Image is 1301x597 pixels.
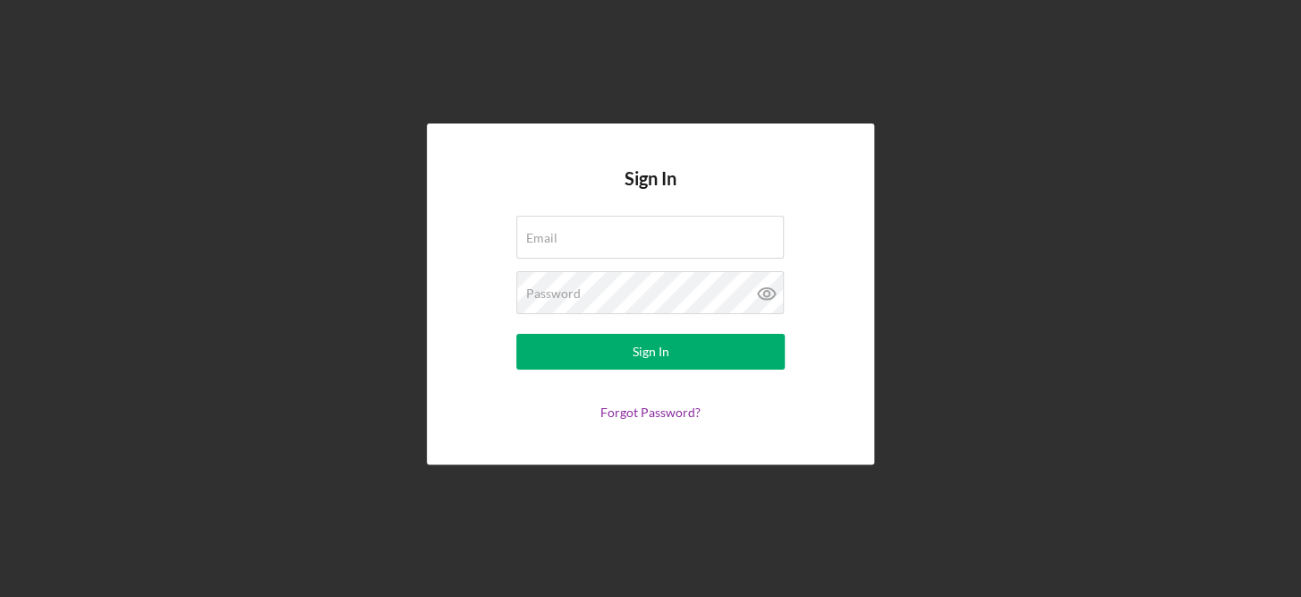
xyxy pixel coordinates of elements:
[600,405,701,420] a: Forgot Password?
[526,286,581,301] label: Password
[516,334,785,370] button: Sign In
[526,231,557,245] label: Email
[633,334,669,370] div: Sign In
[625,168,676,216] h4: Sign In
